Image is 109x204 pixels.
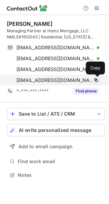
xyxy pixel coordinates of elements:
button: Add to email campaign [7,140,105,153]
span: Find work email [18,158,102,165]
span: [EMAIL_ADDRESS][DOMAIN_NAME] [16,55,94,62]
button: AI write personalized message [7,124,105,136]
span: [EMAIL_ADDRESS][DOMAIN_NAME] [16,45,94,51]
img: ContactOut v5.3.10 [7,4,48,12]
div: [PERSON_NAME] [7,20,52,27]
span: Add to email campaign [18,144,73,149]
span: AI write personalized message [19,128,91,133]
span: [EMAIL_ADDRESS][DOMAIN_NAME] [16,66,94,72]
button: Reveal Button [73,88,99,95]
div: Managing Partner at Homz Mortgage, LLC NMLS#1912043 | Residential, [US_STATE] & [US_STATE] | Mixe... [7,28,105,40]
span: Notes [18,172,102,178]
div: Save to List / ATS / CRM [19,111,93,117]
button: Find work email [7,157,105,166]
button: Notes [7,170,105,180]
button: save-profile-one-click [7,108,105,120]
span: [EMAIL_ADDRESS][DOMAIN_NAME] [16,77,94,83]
